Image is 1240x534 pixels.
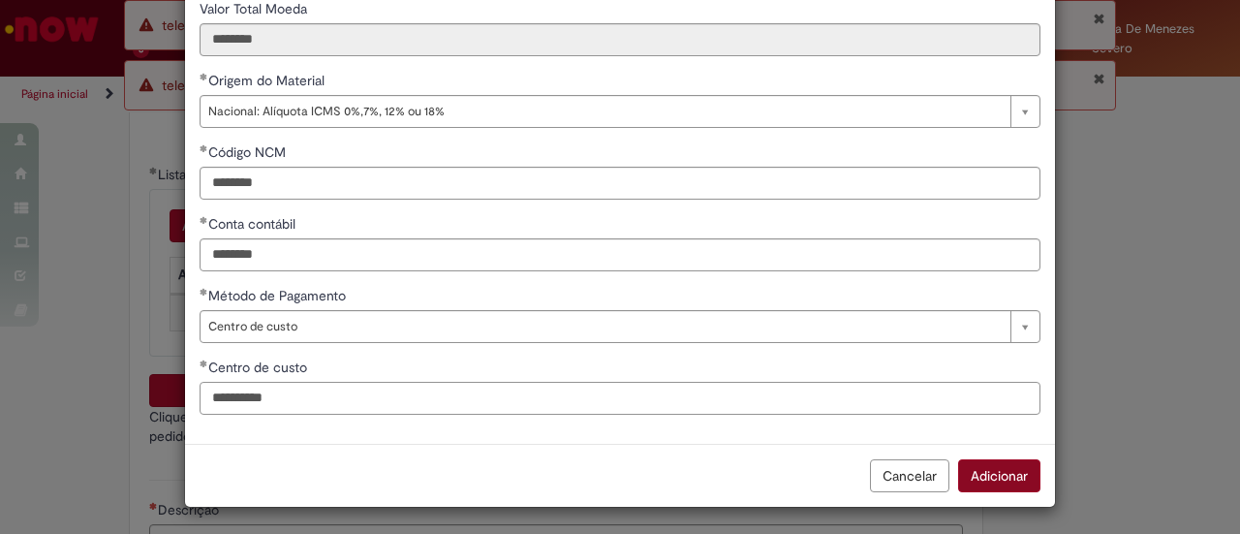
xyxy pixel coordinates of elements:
button: Adicionar [958,459,1040,492]
span: Obrigatório Preenchido [200,360,208,367]
span: Obrigatório Preenchido [200,288,208,296]
input: Conta contábil [200,238,1040,271]
input: Centro de custo [200,382,1040,415]
input: Valor Total Moeda [200,23,1040,56]
button: Cancelar [870,459,949,492]
span: Nacional: Alíquota ICMS 0%,7%, 12% ou 18% [208,96,1001,127]
span: Obrigatório Preenchido [200,73,208,80]
span: Conta contábil [208,215,299,233]
span: Centro de custo [208,311,1001,342]
span: Obrigatório Preenchido [200,144,208,152]
span: Código NCM [208,143,290,161]
input: Código NCM [200,167,1040,200]
span: Método de Pagamento [208,287,350,304]
span: Centro de custo [208,359,311,376]
span: Obrigatório Preenchido [200,216,208,224]
span: Origem do Material [208,72,328,89]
